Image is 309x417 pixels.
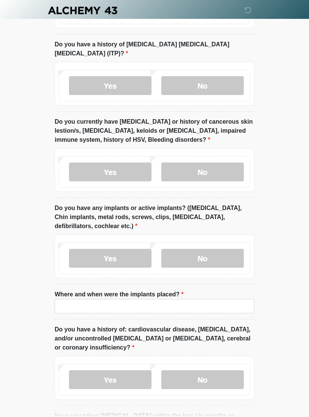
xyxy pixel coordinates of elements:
[55,290,184,299] label: Where and when were the implants placed?
[55,204,254,231] label: Do you have any implants or active implants? ([MEDICAL_DATA], Chin implants, metal rods, screws, ...
[55,117,254,144] label: Do you currently have [MEDICAL_DATA] or history of cancerous skin lestion/s, [MEDICAL_DATA], kelo...
[69,163,151,181] label: Yes
[69,370,151,389] label: Yes
[69,76,151,95] label: Yes
[161,76,244,95] label: No
[47,6,118,15] img: Alchemy 43 Logo
[161,370,244,389] label: No
[55,325,254,352] label: Do you have a history of: cardiovascular disease, [MEDICAL_DATA], and/or uncontrolled [MEDICAL_DA...
[69,249,151,268] label: Yes
[161,163,244,181] label: No
[161,249,244,268] label: No
[55,40,254,58] label: Do you have a history of [MEDICAL_DATA] [MEDICAL_DATA] [MEDICAL_DATA] (ITP)?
